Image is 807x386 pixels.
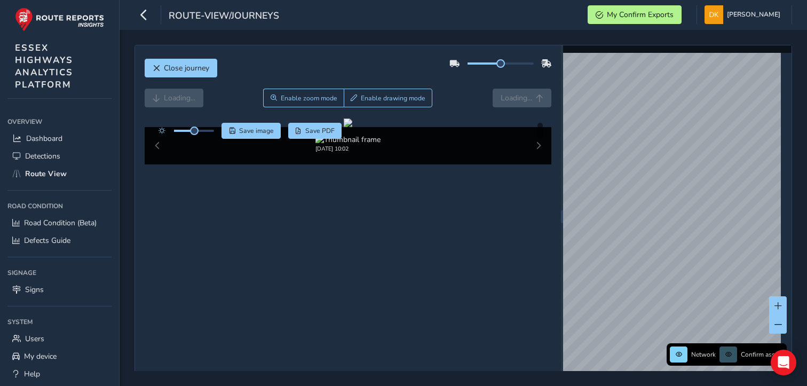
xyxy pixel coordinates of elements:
[7,348,112,365] a: My device
[25,169,67,179] span: Route View
[607,10,674,20] span: My Confirm Exports
[315,145,381,153] div: [DATE] 10:02
[691,350,716,359] span: Network
[7,165,112,183] a: Route View
[24,235,70,246] span: Defects Guide
[25,151,60,161] span: Detections
[7,232,112,249] a: Defects Guide
[25,334,44,344] span: Users
[7,365,112,383] a: Help
[7,198,112,214] div: Road Condition
[221,123,281,139] button: Save
[169,9,279,24] span: route-view/journeys
[7,214,112,232] a: Road Condition (Beta)
[263,89,344,107] button: Zoom
[727,5,780,24] span: [PERSON_NAME]
[7,130,112,147] a: Dashboard
[24,351,57,361] span: My device
[705,5,784,24] button: [PERSON_NAME]
[145,59,217,77] button: Close journey
[771,350,796,375] div: Open Intercom Messenger
[26,133,62,144] span: Dashboard
[281,94,337,103] span: Enable zoom mode
[164,63,209,73] span: Close journey
[741,350,784,359] span: Confirm assets
[24,218,97,228] span: Road Condition (Beta)
[7,314,112,330] div: System
[7,330,112,348] a: Users
[315,135,381,145] img: Thumbnail frame
[705,5,723,24] img: diamond-layout
[15,7,104,31] img: rr logo
[7,147,112,165] a: Detections
[361,94,425,103] span: Enable drawing mode
[7,114,112,130] div: Overview
[15,42,73,91] span: ESSEX HIGHWAYS ANALYTICS PLATFORM
[7,265,112,281] div: Signage
[305,127,335,135] span: Save PDF
[288,123,342,139] button: PDF
[24,369,40,379] span: Help
[25,285,44,295] span: Signs
[7,281,112,298] a: Signs
[588,5,682,24] button: My Confirm Exports
[239,127,274,135] span: Save image
[344,89,433,107] button: Draw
